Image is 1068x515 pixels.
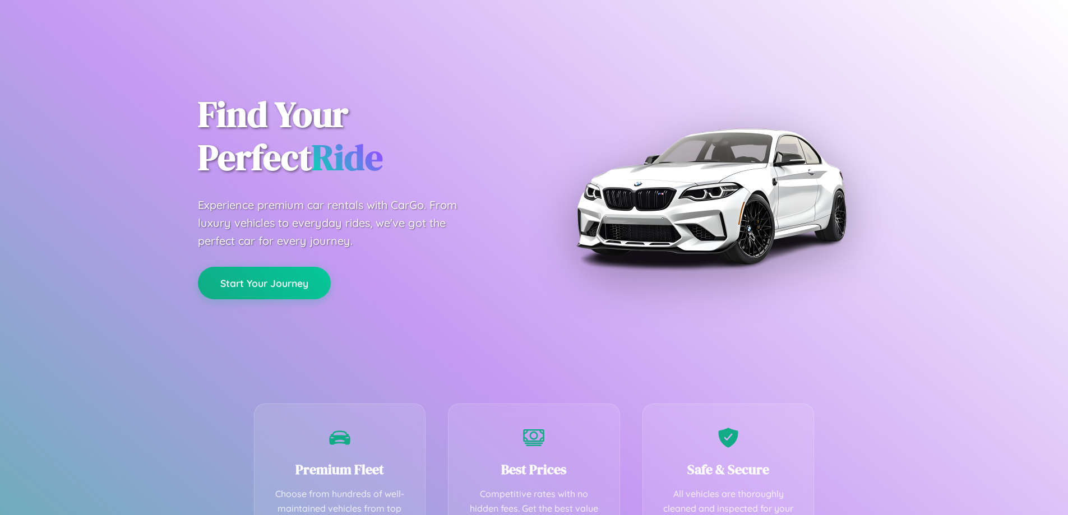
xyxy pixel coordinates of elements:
[660,460,797,479] h3: Safe & Secure
[312,133,383,182] span: Ride
[465,460,603,479] h3: Best Prices
[198,267,331,299] button: Start Your Journey
[198,93,517,179] h1: Find Your Perfect
[571,56,851,336] img: Premium BMW car rental vehicle
[271,460,409,479] h3: Premium Fleet
[198,196,478,250] p: Experience premium car rentals with CarGo. From luxury vehicles to everyday rides, we've got the ...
